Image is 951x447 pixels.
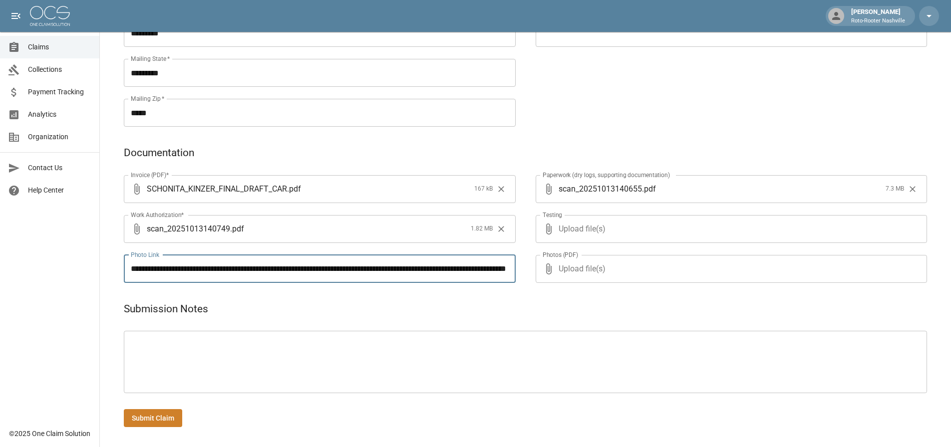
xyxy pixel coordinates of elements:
button: Clear [905,182,920,197]
label: Photos (PDF) [543,250,578,259]
span: Upload file(s) [559,255,901,283]
label: Invoice (PDF)* [131,171,169,179]
div: © 2025 One Claim Solution [9,429,90,439]
span: Upload file(s) [559,215,901,243]
span: . pdf [230,223,244,234]
span: . pdf [287,183,301,195]
span: 1.82 MB [471,224,493,234]
label: Mailing State [131,54,170,63]
div: [PERSON_NAME] [847,7,909,25]
span: 167 kB [474,184,493,194]
button: Clear [494,182,509,197]
span: Payment Tracking [28,87,91,97]
button: Submit Claim [124,409,182,428]
span: . pdf [642,183,656,195]
span: SCHONITA_KINZER_FINAL_DRAFT_CAR [147,183,287,195]
span: scan_20251013140655 [559,183,642,195]
label: Testing [543,211,562,219]
label: Mailing Zip [131,94,165,103]
span: Contact Us [28,163,91,173]
span: Claims [28,42,91,52]
p: Roto-Rooter Nashville [851,17,905,25]
span: Help Center [28,185,91,196]
label: Work Authorization* [131,211,184,219]
button: open drawer [6,6,26,26]
label: Paperwork (dry logs, supporting documentation) [543,171,670,179]
span: Analytics [28,109,91,120]
img: ocs-logo-white-transparent.png [30,6,70,26]
span: Organization [28,132,91,142]
label: Photo Link [131,250,159,259]
span: scan_20251013140749 [147,223,230,234]
button: Clear [494,222,509,236]
span: 7.3 MB [886,184,904,194]
span: Collections [28,64,91,75]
